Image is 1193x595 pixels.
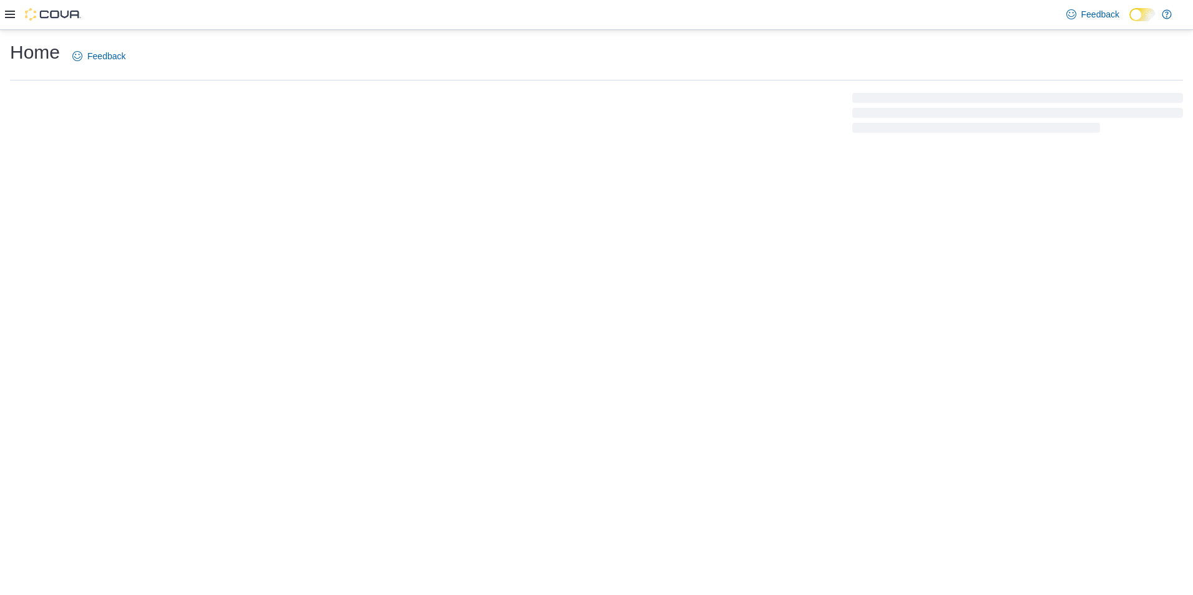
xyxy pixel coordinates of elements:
[87,50,125,62] span: Feedback
[25,8,81,21] img: Cova
[1129,8,1156,21] input: Dark Mode
[1081,8,1119,21] span: Feedback
[852,95,1183,135] span: Loading
[67,44,130,69] a: Feedback
[10,40,60,65] h1: Home
[1061,2,1124,27] a: Feedback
